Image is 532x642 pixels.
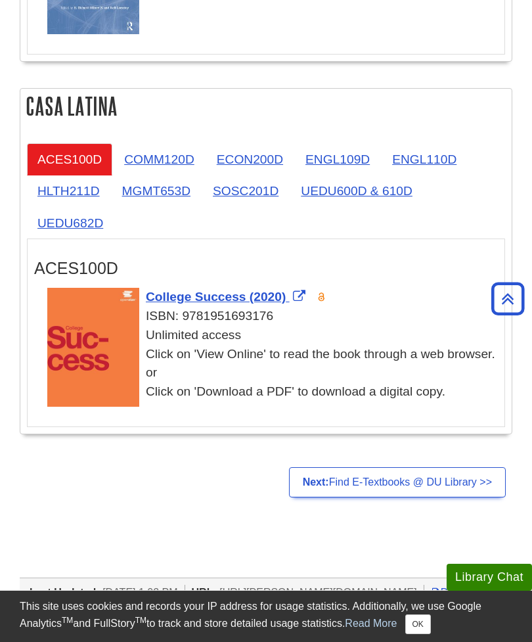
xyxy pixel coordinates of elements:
[382,143,467,175] a: ENGL110D
[30,587,100,598] span: Last Updated:
[289,467,506,497] a: Next:Find E-Textbooks @ DU Library >>
[431,587,441,597] i: Print Page
[206,143,294,175] a: ECON200D
[112,175,201,207] a: MGMT653D
[295,143,380,175] a: ENGL109D
[135,616,146,625] sup: TM
[146,290,286,304] span: College Success (2020)
[219,587,417,598] span: [URL][PERSON_NAME][DOMAIN_NAME]
[487,290,529,308] a: Back to Top
[114,143,205,175] a: COMM120D
[102,587,177,598] span: [DATE] 1:02 PM
[290,175,423,207] a: UEDU600D & 610D
[27,207,114,239] a: UEDU682D
[303,476,329,488] strong: Next:
[62,616,73,625] sup: TM
[47,288,139,407] img: Cover Art
[192,587,217,598] span: URL:
[146,290,309,304] a: Link opens in new window
[405,614,431,634] button: Close
[47,307,498,326] div: ISBN: 9781951693176
[20,599,512,634] div: This site uses cookies and records your IP address for usage statistics. Additionally, we use Goo...
[317,292,326,302] img: Open Access
[20,89,512,124] h2: Casa Latina
[345,618,397,629] a: Read More
[202,175,289,207] a: SOSC201D
[447,564,532,591] button: Library Chat
[34,259,498,278] h3: ACES100D
[431,587,490,598] a: Print Page
[47,326,498,401] div: Unlimited access Click on 'View Online' to read the book through a web browser. or Click on 'Down...
[27,143,112,175] a: ACES100D
[27,175,110,207] a: HLTH211D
